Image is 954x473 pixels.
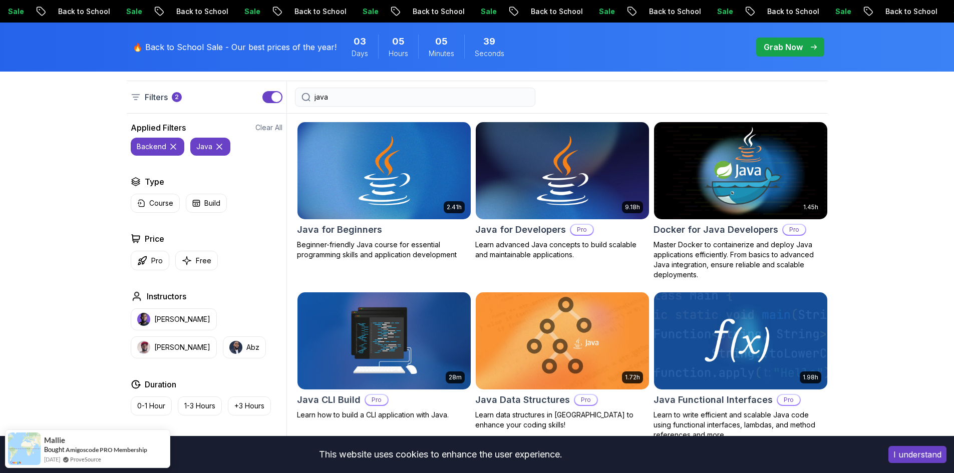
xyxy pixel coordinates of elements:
[154,314,210,324] p: [PERSON_NAME]
[131,308,217,330] button: instructor img[PERSON_NAME]
[654,292,827,389] img: Java Functional Interfaces card
[167,7,235,17] p: Back to School
[196,256,211,266] p: Free
[175,93,179,101] p: 2
[44,436,65,444] span: Mallie
[826,7,858,17] p: Sale
[137,401,165,411] p: 0-1 Hour
[178,396,222,415] button: 1-3 Hours
[137,341,150,354] img: instructor img
[353,7,385,17] p: Sale
[223,336,266,358] button: instructor imgAbz
[366,395,388,405] p: Pro
[483,35,495,49] span: 39 Seconds
[475,240,650,260] p: Learn advanced Java concepts to build scalable and maintainable applications.
[475,410,650,430] p: Learn data structures in [GEOGRAPHIC_DATA] to enhance your coding skills!
[131,251,169,270] button: Pro
[389,49,408,59] span: Hours
[575,395,597,405] p: Pro
[783,225,805,235] p: Pro
[131,138,184,156] button: backend
[654,393,773,407] h2: Java Functional Interfaces
[625,373,640,381] p: 1.72h
[49,7,117,17] p: Back to School
[297,122,471,219] img: Java for Beginners card
[476,122,649,219] img: Java for Developers card
[297,410,471,420] p: Learn how to build a CLI application with Java.
[131,194,180,213] button: Course
[297,240,471,260] p: Beginner-friendly Java course for essential programming skills and application development
[204,198,220,208] p: Build
[654,410,828,440] p: Learn to write efficient and scalable Java code using functional interfaces, lambdas, and method ...
[145,233,164,245] h2: Price
[147,290,186,302] h2: Instructors
[255,123,282,133] button: Clear All
[352,49,368,59] span: Days
[803,373,818,381] p: 1.98h
[196,142,212,152] p: java
[151,256,163,266] p: Pro
[145,176,164,188] h2: Type
[475,393,570,407] h2: Java Data Structures
[654,122,827,219] img: Docker for Java Developers card
[235,7,267,17] p: Sale
[154,342,210,352] p: [PERSON_NAME]
[803,203,818,211] p: 1.45h
[392,35,405,49] span: 5 Hours
[475,223,566,237] h2: Java for Developers
[145,91,168,103] p: Filters
[149,198,173,208] p: Course
[44,445,65,453] span: Bought
[475,49,504,59] span: Seconds
[131,396,172,415] button: 0-1 Hour
[133,41,337,53] p: 🔥 Back to School Sale - Our best prices of the year!
[285,7,353,17] p: Back to School
[654,240,828,280] p: Master Docker to containerize and deploy Java applications efficiently. From basics to advanced J...
[708,7,740,17] p: Sale
[70,455,101,463] a: ProveSource
[297,393,361,407] h2: Java CLI Build
[186,194,227,213] button: Build
[8,432,41,465] img: provesource social proof notification image
[229,341,242,354] img: instructor img
[297,292,471,420] a: Java CLI Build card28mJava CLI BuildProLearn how to build a CLI application with Java.
[589,7,621,17] p: Sale
[145,378,176,390] h2: Duration
[184,401,215,411] p: 1-3 Hours
[131,122,186,134] h2: Applied Filters
[297,223,382,237] h2: Java for Beginners
[476,292,649,389] img: Java Data Structures card
[758,7,826,17] p: Back to School
[876,7,944,17] p: Back to School
[764,41,803,53] p: Grab Now
[654,223,778,237] h2: Docker for Java Developers
[640,7,708,17] p: Back to School
[314,92,529,102] input: Search Java, React, Spring boot ...
[449,373,462,381] p: 28m
[137,313,150,326] img: instructor img
[403,7,471,17] p: Back to School
[117,7,149,17] p: Sale
[354,35,366,49] span: 3 Days
[228,396,271,415] button: +3 Hours
[447,203,462,211] p: 2.41h
[571,225,593,235] p: Pro
[8,443,873,465] div: This website uses cookies to enhance the user experience.
[654,122,828,280] a: Docker for Java Developers card1.45hDocker for Java DevelopersProMaster Docker to containerize an...
[137,142,166,152] p: backend
[521,7,589,17] p: Back to School
[190,138,230,156] button: java
[234,401,264,411] p: +3 Hours
[175,251,218,270] button: Free
[435,35,448,49] span: 5 Minutes
[429,49,454,59] span: Minutes
[888,446,946,463] button: Accept cookies
[131,336,217,358] button: instructor img[PERSON_NAME]
[778,395,800,405] p: Pro
[475,292,650,430] a: Java Data Structures card1.72hJava Data StructuresProLearn data structures in [GEOGRAPHIC_DATA] t...
[475,122,650,260] a: Java for Developers card9.18hJava for DevelopersProLearn advanced Java concepts to build scalable...
[654,292,828,440] a: Java Functional Interfaces card1.98hJava Functional InterfacesProLearn to write efficient and sca...
[246,342,259,352] p: Abz
[66,446,147,453] a: Amigoscode PRO Membership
